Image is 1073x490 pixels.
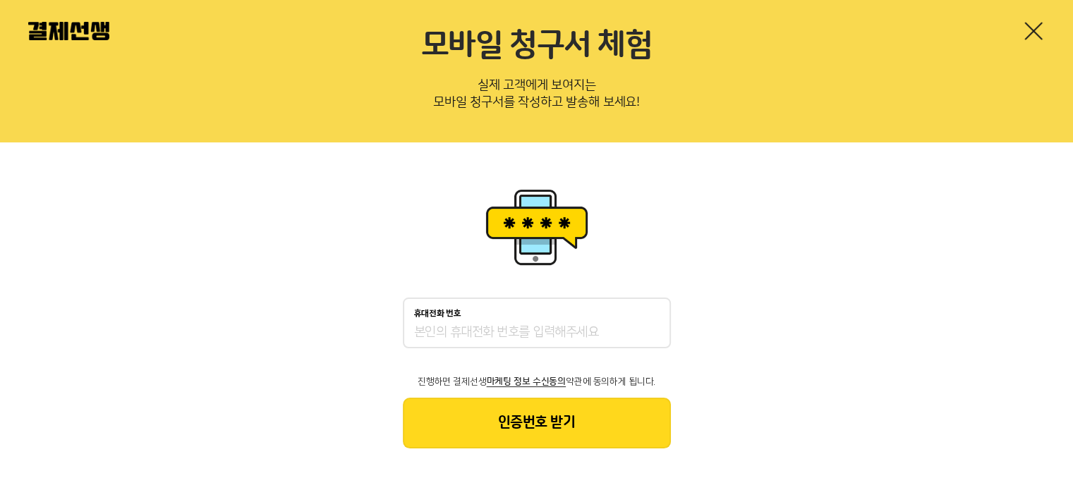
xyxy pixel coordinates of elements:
img: 휴대폰인증 이미지 [480,185,593,269]
p: 진행하면 결제선생 약관에 동의하게 됩니다. [403,376,671,386]
img: 결제선생 [28,22,109,40]
input: 휴대전화 번호 [414,324,660,341]
span: 마케팅 정보 수신동의 [487,376,566,386]
p: 실제 고객에게 보여지는 모바일 청구서를 작성하고 발송해 보세요! [28,73,1045,120]
button: 인증번호 받기 [403,398,671,448]
p: 휴대전화 번호 [414,309,461,319]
